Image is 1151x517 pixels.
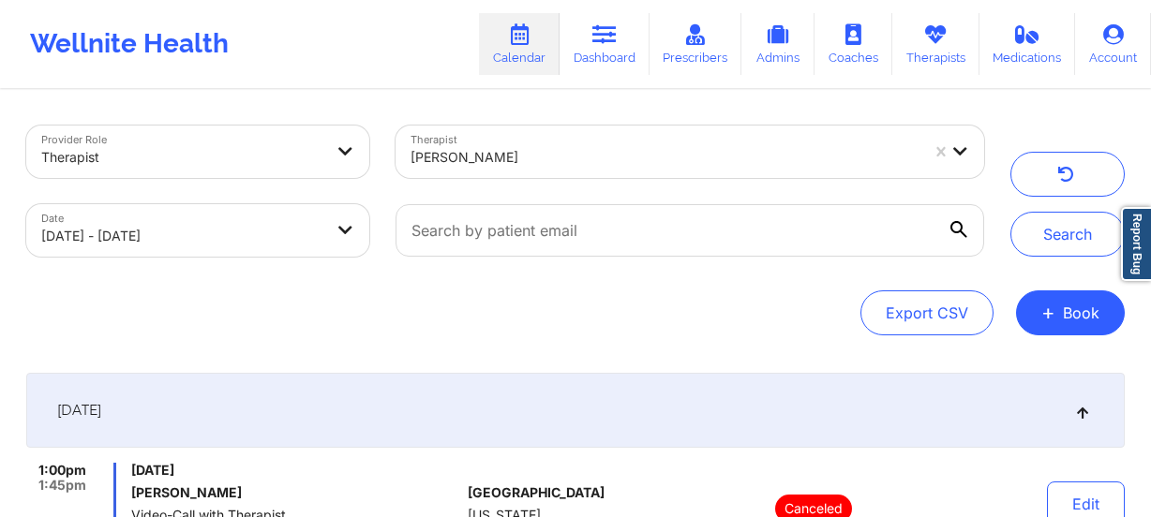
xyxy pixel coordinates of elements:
[38,463,86,478] span: 1:00pm
[396,204,984,257] input: Search by patient email
[741,13,815,75] a: Admins
[41,215,322,257] div: [DATE] - [DATE]
[650,13,742,75] a: Prescribers
[560,13,650,75] a: Dashboard
[468,485,605,500] span: [GEOGRAPHIC_DATA]
[815,13,892,75] a: Coaches
[1016,290,1125,335] button: +Book
[979,13,1076,75] a: Medications
[411,137,919,178] div: [PERSON_NAME]
[1010,212,1125,257] button: Search
[1075,13,1151,75] a: Account
[1121,207,1151,281] a: Report Bug
[479,13,560,75] a: Calendar
[41,137,322,178] div: Therapist
[131,485,460,500] h6: [PERSON_NAME]
[860,290,994,335] button: Export CSV
[57,401,101,420] span: [DATE]
[1041,307,1055,318] span: +
[38,478,86,493] span: 1:45pm
[131,463,460,478] span: [DATE]
[892,13,979,75] a: Therapists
